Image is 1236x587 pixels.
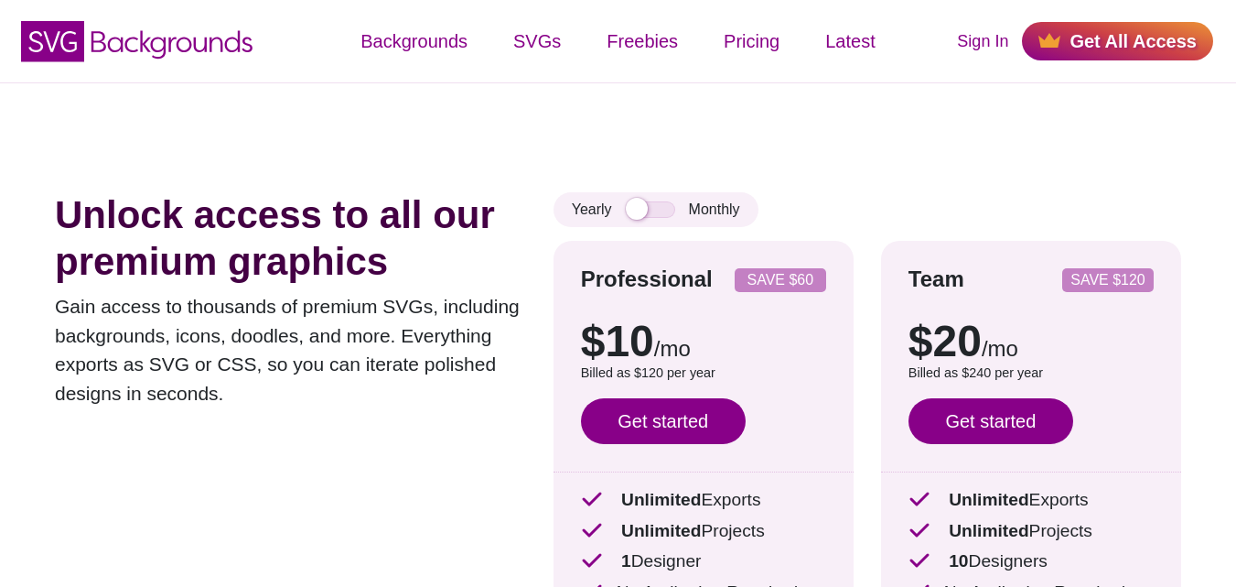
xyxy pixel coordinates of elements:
[908,549,1154,575] p: Designers
[581,398,746,444] a: Get started
[742,273,819,288] p: SAVE $60
[490,14,584,69] a: SVGs
[581,364,826,384] p: Billed as $120 per year
[908,487,1154,514] p: Exports
[581,549,826,575] p: Designer
[701,14,802,69] a: Pricing
[581,320,826,364] p: $10
[957,29,1008,54] a: Sign In
[802,14,897,69] a: Latest
[908,518,1154,545] p: Projects
[581,487,826,514] p: Exports
[581,518,826,545] p: Projects
[621,521,701,540] strong: Unlimited
[908,266,964,291] strong: Team
[908,398,1073,444] a: Get started
[949,521,1028,540] strong: Unlimited
[1022,22,1213,60] a: Get All Access
[554,192,758,227] div: Yearly Monthly
[338,14,490,69] a: Backgrounds
[1069,273,1146,288] p: SAVE $120
[908,364,1154,384] p: Billed as $240 per year
[621,551,631,571] strong: 1
[654,336,691,361] span: /mo
[584,14,701,69] a: Freebies
[621,490,701,509] strong: Unlimited
[581,266,713,291] strong: Professional
[55,292,526,408] p: Gain access to thousands of premium SVGs, including backgrounds, icons, doodles, and more. Everyt...
[949,490,1028,509] strong: Unlimited
[982,336,1018,361] span: /mo
[949,551,968,571] strong: 10
[55,192,526,285] h1: Unlock access to all our premium graphics
[908,320,1154,364] p: $20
